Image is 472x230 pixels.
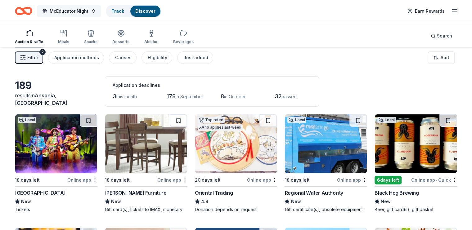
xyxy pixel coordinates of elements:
[177,51,213,64] button: Just added
[148,54,167,61] div: Eligibility
[21,198,31,205] span: New
[54,54,99,61] div: Application methods
[116,94,137,99] span: this month
[67,176,97,184] div: Online app
[113,82,311,89] div: Application deadlines
[142,51,172,64] button: Eligibility
[426,30,457,42] button: Search
[411,176,457,184] div: Online app Quick
[375,114,457,213] a: Image for Black Hog BrewingLocal6days leftOnline app•QuickBlack Hog BrewingNewBeer, gift card(s),...
[221,93,224,100] span: 8
[285,114,367,173] img: Image for Regional Water Authority
[377,117,396,123] div: Local
[144,39,158,44] div: Alcohol
[15,39,43,44] div: Auction & raffle
[144,27,158,47] button: Alcohol
[15,79,97,92] div: 189
[224,94,246,99] span: in October
[15,176,40,184] div: 18 days left
[247,176,277,184] div: Online app
[18,117,36,123] div: Local
[173,39,194,44] div: Beverages
[375,189,419,197] div: Black Hog Brewing
[27,54,38,61] span: Filter
[441,54,449,61] span: Sort
[404,6,448,17] a: Earn Rewards
[176,94,203,99] span: in September
[15,27,43,47] button: Auction & raffle
[105,206,187,213] div: Gift card(s), tickets to IMAX, monetary
[195,176,221,184] div: 20 days left
[381,198,391,205] span: New
[15,92,68,106] span: in
[58,39,69,44] div: Meals
[285,114,367,213] a: Image for Regional Water AuthorityLocal18 days leftOnline appRegional Water AuthorityNewGift cert...
[84,39,97,44] div: Snacks
[105,176,130,184] div: 18 days left
[15,114,97,213] a: Image for Palace TheaterLocal18 days leftOnline app[GEOGRAPHIC_DATA]NewTickets
[375,176,402,184] div: 6 days left
[112,27,129,47] button: Desserts
[436,178,437,183] span: •
[287,117,306,123] div: Local
[337,176,367,184] div: Online app
[15,206,97,213] div: Tickets
[135,8,155,14] a: Discover
[111,198,121,205] span: New
[105,189,167,197] div: [PERSON_NAME] Furniture
[15,92,68,106] span: Ansonia, [GEOGRAPHIC_DATA]
[58,27,69,47] button: Meals
[437,32,452,40] span: Search
[375,206,457,213] div: Beer, gift card(s), gift basket
[111,8,124,14] a: Track
[198,124,243,131] div: 16 applies last week
[173,27,194,47] button: Beverages
[105,114,187,213] a: Image for Jordan's Furniture18 days leftOnline app[PERSON_NAME] FurnitureNewGift card(s), tickets...
[195,189,233,197] div: Oriental Trading
[428,51,455,64] button: Sort
[195,206,277,213] div: Donation depends on request
[109,51,137,64] button: Causes
[285,176,309,184] div: 18 days left
[183,54,208,61] div: Just added
[195,114,277,213] a: Image for Oriental TradingTop rated16 applieslast week20 days leftOnline appOriental Trading4.8Do...
[105,114,187,173] img: Image for Jordan's Furniture
[115,54,132,61] div: Causes
[15,51,43,64] button: Filter2
[50,7,88,15] span: McEducator Night
[84,27,97,47] button: Snacks
[157,176,187,184] div: Online app
[198,117,225,123] div: Top rated
[195,114,277,173] img: Image for Oriental Trading
[15,114,97,173] img: Image for Palace Theater
[285,189,343,197] div: Regional Water Authority
[201,198,208,205] span: 4.8
[15,92,97,107] div: results
[48,51,104,64] button: Application methods
[112,39,129,44] div: Desserts
[106,5,161,17] button: TrackDiscover
[37,5,101,17] button: McEducator Night
[281,94,297,99] span: passed
[113,93,116,100] span: 3
[275,93,281,100] span: 32
[375,114,457,173] img: Image for Black Hog Brewing
[15,189,65,197] div: [GEOGRAPHIC_DATA]
[291,198,301,205] span: New
[15,4,32,18] a: Home
[39,49,46,55] div: 2
[167,93,176,100] span: 178
[285,206,367,213] div: Gift certificate(s), obsolete equipment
